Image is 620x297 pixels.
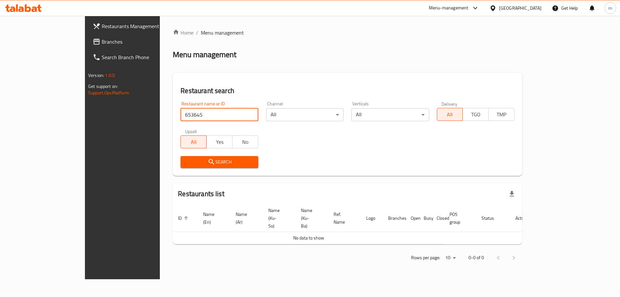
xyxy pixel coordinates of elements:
span: Name (Ku-Ba) [301,207,321,230]
span: Branches [102,38,183,46]
button: All [181,135,207,148]
span: Search Branch Phone [102,53,183,61]
button: All [437,108,463,121]
label: Upsell [185,129,197,133]
button: TMP [488,108,514,121]
nav: breadcrumb [173,29,522,37]
table: enhanced table [173,205,532,244]
button: TGO [462,108,489,121]
span: Name (En) [203,210,223,226]
span: Version: [88,71,104,80]
th: Action [510,205,532,232]
span: No data to show [293,234,324,242]
div: Menu-management [429,4,469,12]
span: POS group [449,210,469,226]
button: Search [181,156,258,168]
th: Branches [383,205,406,232]
li: / [196,29,198,37]
span: 1.0.0 [105,71,115,80]
span: Status [481,214,502,222]
label: Delivery [441,101,458,106]
div: Export file [504,186,520,202]
a: Branches [88,34,189,49]
span: All [440,110,460,119]
span: Restaurants Management [102,22,183,30]
span: Name (Ar) [236,210,255,226]
div: All [351,108,429,121]
div: Rows per page: [443,253,458,263]
button: No [232,135,258,148]
span: Ref. Name [334,210,353,226]
span: Name (Ku-So) [268,207,288,230]
span: Yes [209,137,230,147]
span: TMP [491,110,512,119]
div: [GEOGRAPHIC_DATA] [499,5,542,12]
h2: Restaurant search [181,86,514,96]
span: Search [186,158,253,166]
h2: Restaurants list [178,189,224,199]
span: m [608,5,612,12]
span: Get support on: [88,82,118,90]
div: All [266,108,344,121]
span: No [235,137,256,147]
th: Busy [418,205,431,232]
button: Yes [206,135,232,148]
span: TGO [465,110,486,119]
input: Search for restaurant name or ID.. [181,108,258,121]
a: Search Branch Phone [88,49,189,65]
span: All [183,137,204,147]
p: 0-0 of 0 [469,254,484,262]
h2: Menu management [173,49,236,60]
th: Open [406,205,418,232]
th: Logo [361,205,383,232]
th: Closed [431,205,444,232]
span: ID [178,214,190,222]
a: Support.OpsPlatform [88,89,129,97]
p: Rows per page: [411,254,440,262]
span: Menu management [201,29,244,37]
a: Restaurants Management [88,18,189,34]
